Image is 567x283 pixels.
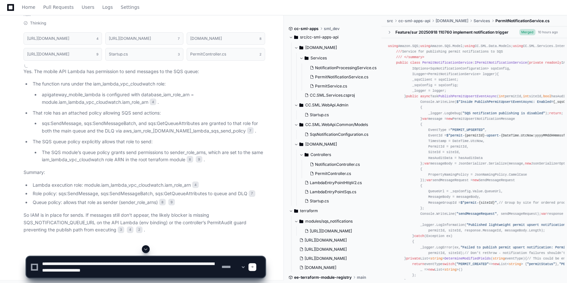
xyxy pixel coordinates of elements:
[289,206,377,216] button: terraform
[24,48,102,60] button: [URL][DOMAIN_NAME]9
[543,94,551,98] span: bool
[109,52,128,56] h1: Startup.cs
[289,32,377,42] button: src/cc-sml-apps-api
[24,212,265,234] p: So IAM is in place for sends. If messages still don’t appear, the likely blocker is missing SQS_N...
[420,44,430,48] span: using
[33,138,265,146] p: The SQS queue policy explicitly allows that role to send:
[324,26,340,31] span: sml_dev
[424,162,430,165] span: var
[479,201,495,205] span: {siteId}
[159,199,166,205] span: 8
[302,197,376,206] button: Startup.cs
[446,117,452,121] span: new
[414,234,424,238] span: catch
[310,180,362,185] span: LambdaEntryPointHttpV2.cs
[457,212,497,216] span: "sendMessageRequest"
[387,18,393,24] span: src
[300,208,318,213] span: terraform
[96,52,98,57] span: 9
[499,94,505,98] span: int
[406,94,418,98] span: public
[297,236,373,245] button: [URL][DOMAIN_NAME]
[105,32,184,45] button: [URL][DOMAIN_NAME]7
[464,134,485,137] span: {permitId}
[310,152,331,157] span: Controllers
[305,45,337,50] span: [DOMAIN_NAME]
[187,32,265,45] button: [DOMAIN_NAME]8
[24,68,265,75] p: Yes. The mobile API Lambda has permission to send messages to the SQS queue:
[82,5,94,9] span: Users
[299,140,303,148] svg: Directory
[168,199,175,205] span: 9
[302,110,376,119] button: Startup.cs
[27,52,69,56] h1: [URL][DOMAIN_NAME]
[302,227,373,236] button: [URL][DOMAIN_NAME]
[294,42,380,53] button: [DOMAIN_NAME]
[31,190,265,197] li: Role policy: sqs:SendMessage, sqs:SendMessageBatch, sqs:GetQueueAttributes to queue and DLQ
[310,93,355,98] span: CC.SML.Services.csproj
[40,91,265,106] li: apigateway_mobile_lambda is configured with database_iam_role_arn = module.iam_lambda_vpc_cloudwa...
[24,169,265,176] p: Summary:
[473,18,490,24] span: Services
[426,178,432,182] span: var
[294,26,319,31] span: cc-sml-apps
[121,5,139,9] span: Settings
[127,227,133,233] span: 4
[294,119,380,130] button: CC.SML.WebApi.Common/Models
[396,61,408,65] span: public
[435,18,468,24] span: [DOMAIN_NAME]
[538,30,558,35] div: 10 hours ago
[190,52,226,56] h1: PermitController.cs
[178,36,180,41] span: 7
[297,245,373,254] button: [URL][DOMAIN_NAME]
[31,199,265,206] li: Queue policy: allows that role as sender (sender_role_arns)
[541,212,547,216] span: var
[315,171,351,176] span: PermitController.cs
[310,198,329,204] span: Startup.cs
[96,36,98,41] span: 4
[31,181,265,189] li: Lambda execution role: module.iam_lambda_vpc_cloudwatch.iam_role_arn
[302,91,376,100] button: CC.SML.Services.csproj
[523,94,529,98] span: int
[464,44,475,48] span: using
[310,228,352,234] span: [URL][DOMAIN_NAME]
[310,112,329,118] span: Startup.cs
[299,217,303,225] svg: Directory
[396,55,402,59] span: ///
[422,117,428,121] span: var
[315,74,368,80] span: PermitNotificationService.cs
[40,120,265,135] li: sqs:SendMessage, sqs:SendMessageBatch, and sqs:GetQueueAttributes are granted to that role for bo...
[24,32,102,45] button: [URL][DOMAIN_NAME]4
[460,201,497,205] span: $"permit- "
[519,29,535,35] span: Merged
[305,142,337,147] span: [DOMAIN_NAME]
[247,127,254,134] span: 7
[305,54,309,62] svg: Directory
[305,102,348,108] span: CC.SML.WebApi.Admin
[307,169,376,178] button: PermitController.cs
[305,238,347,243] span: [URL][DOMAIN_NAME]
[259,52,261,57] span: 2
[150,99,156,105] span: 4
[545,61,561,65] span: readonly
[420,94,430,98] span: async
[192,181,199,188] span: 4
[388,44,398,48] span: using
[438,94,497,98] span: PublishPermitUpsertEventAsync
[529,61,543,65] span: private
[315,84,347,89] span: PermitService.cs
[404,55,425,59] span: </summary>
[40,149,265,164] li: The SQS module’s queue policy grants send permissions to sender_role_arns, which are set to the s...
[475,61,527,65] span: IPermitNotificationService
[109,37,151,40] h1: [URL][DOMAIN_NAME]
[302,187,376,197] button: LambdaEntryPointSqs.cs
[315,162,360,167] span: NotificationController.cs
[307,82,376,91] button: PermitService.cs
[259,36,261,41] span: 8
[302,178,376,187] button: LambdaEntryPointHttpV2.cs
[136,227,142,233] span: 2
[299,121,303,129] svg: Directory
[294,216,377,227] button: modules/sqs_notifications
[187,156,193,163] span: 8
[299,53,380,63] button: Services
